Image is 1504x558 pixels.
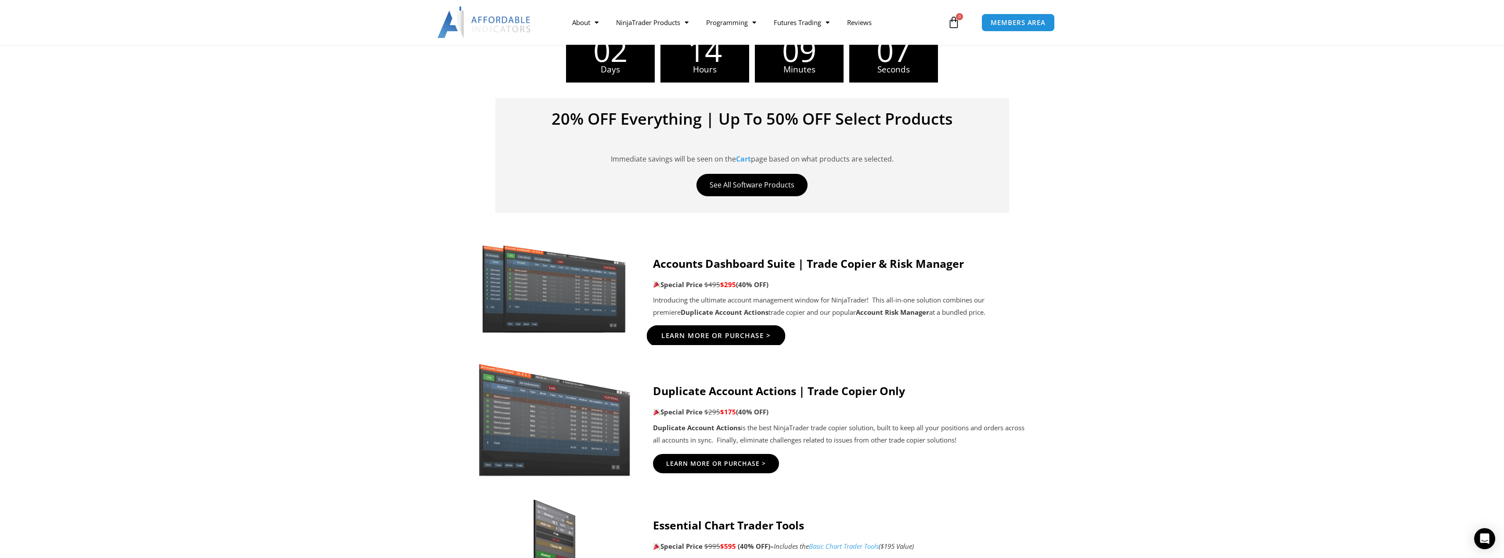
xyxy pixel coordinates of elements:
[736,154,751,164] a: Cart
[653,409,660,415] img: 🎉
[653,280,703,289] strong: Special Price
[509,111,996,127] h4: 20% OFF Everything | Up To 50% OFF Select Products
[660,65,749,74] span: Hours
[696,174,808,196] a: See All Software Products
[563,12,607,32] a: About
[736,280,768,289] b: (40% OFF)
[666,461,766,467] span: Learn More Or Purchase >
[704,407,720,416] span: $295
[956,13,963,20] span: 0
[653,543,660,550] img: 🎉
[774,542,914,551] i: Includes the ($195 Value)
[653,422,1027,446] p: is the best NinjaTrader trade copier solution, built to keep all your positions and orders across...
[660,35,749,65] span: 14
[697,12,765,32] a: Programming
[770,542,774,551] strong: –
[653,454,779,473] a: Learn More Or Purchase >
[681,308,768,317] strong: Duplicate Account Actions
[755,35,844,65] span: 09
[704,280,720,289] span: $495
[934,10,973,35] a: 0
[704,542,720,551] span: $995
[563,12,945,32] nav: Menu
[856,308,929,317] strong: Account Risk Manager
[991,19,1046,26] span: MEMBERS AREA
[653,294,1027,319] p: Introducing the ultimate account management window for NinjaTrader! This all-in-one solution comb...
[653,384,1027,397] h4: Duplicate Account Actions | Trade Copier Only
[661,333,771,339] span: Learn More Or Purchase >
[849,65,938,74] span: Seconds
[720,280,736,289] span: $295
[509,153,996,165] p: Immediate savings will be seen on the page based on what products are selected.
[838,12,880,32] a: Reviews
[653,256,964,271] strong: Accounts Dashboard Suite | Trade Copier & Risk Manager
[736,407,768,416] b: (40% OFF)
[849,35,938,65] span: 07
[653,281,660,288] img: 🎉
[653,407,703,416] strong: Special Price
[720,407,736,416] span: $175
[765,12,838,32] a: Futures Trading
[653,423,741,432] strong: Duplicate Account Actions
[720,542,736,551] span: $595
[981,14,1055,32] a: MEMBERS AREA
[478,241,631,335] img: Screenshot 2024-11-20 151221 | Affordable Indicators – NinjaTrader
[653,518,804,533] strong: Essential Chart Trader Tools
[566,65,655,74] span: Days
[607,12,697,32] a: NinjaTrader Products
[653,542,703,551] strong: Special Price
[755,65,844,74] span: Minutes
[809,542,879,551] a: Basic Chart Trader Tools
[437,7,532,38] img: LogoAI | Affordable Indicators – NinjaTrader
[646,325,785,346] a: Learn More Or Purchase >
[478,354,631,476] img: Screenshot 2024-08-26 15414455555 | Affordable Indicators – NinjaTrader
[566,35,655,65] span: 02
[1474,528,1495,549] div: Open Intercom Messenger
[738,542,774,551] b: (40% OFF)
